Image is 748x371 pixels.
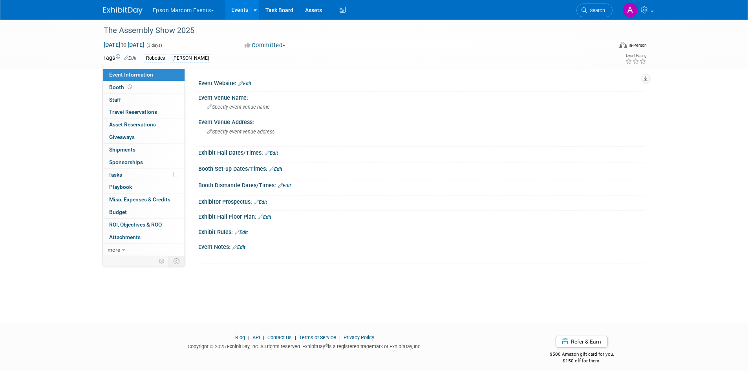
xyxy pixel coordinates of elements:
span: Booth [109,84,134,90]
a: Attachments [103,231,185,243]
div: Exhibit Hall Dates/Times: [198,147,645,157]
div: Event Website: [198,77,645,88]
a: Budget [103,206,185,218]
a: Edit [265,150,278,156]
td: Tags [103,54,137,63]
a: ROI, Objectives & ROO [103,219,185,231]
a: Privacy Policy [344,334,374,340]
a: Search [576,4,613,17]
div: In-Person [628,42,647,48]
div: $150 off for them. [518,358,645,364]
span: Event Information [109,71,153,78]
span: [DATE] [DATE] [103,41,144,48]
button: Committed [242,41,289,49]
a: Tasks [103,169,185,181]
span: Tasks [108,172,122,178]
a: Asset Reservations [103,119,185,131]
div: Robotics [144,54,167,62]
div: Booth Set-up Dates/Times: [198,163,645,173]
span: Travel Reservations [109,109,157,115]
a: Travel Reservations [103,106,185,118]
span: Specify event venue name [207,104,270,110]
div: Event Format [566,41,647,53]
td: Toggle Event Tabs [168,256,185,266]
span: more [108,247,120,253]
a: Edit [278,183,291,188]
span: | [261,334,266,340]
div: Event Venue Name: [198,92,645,102]
a: Edit [254,199,267,205]
span: Specify event venue address [207,129,274,135]
td: Personalize Event Tab Strip [155,256,169,266]
span: Asset Reservations [109,121,156,128]
div: The Assembly Show 2025 [101,24,601,38]
div: Event Notes: [198,241,645,251]
a: more [103,244,185,256]
span: Misc. Expenses & Credits [109,196,170,203]
div: Exhibit Rules: [198,226,645,236]
a: Edit [124,55,137,61]
a: Shipments [103,144,185,156]
span: (3 days) [146,43,162,48]
a: Refer & Earn [556,336,607,347]
div: Copyright © 2025 ExhibitDay, Inc. All rights reserved. ExhibitDay is a registered trademark of Ex... [103,341,507,350]
div: Event Rating [625,54,646,58]
img: ExhibitDay [103,7,143,15]
a: Giveaways [103,131,185,143]
span: Playbook [109,184,132,190]
span: Giveaways [109,134,135,140]
div: Booth Dismantle Dates/Times: [198,179,645,190]
a: Edit [258,214,271,220]
a: Playbook [103,181,185,193]
a: Edit [232,245,245,250]
img: Format-Inperson.png [619,42,627,48]
a: Contact Us [267,334,292,340]
a: API [252,334,260,340]
span: | [293,334,298,340]
a: Terms of Service [299,334,336,340]
a: Misc. Expenses & Credits [103,194,185,206]
span: | [246,334,251,340]
div: Exhibit Hall Floor Plan: [198,211,645,221]
span: to [120,42,128,48]
span: Sponsorships [109,159,143,165]
a: Edit [238,81,251,86]
span: Budget [109,209,127,215]
a: Sponsorships [103,156,185,168]
span: | [337,334,342,340]
span: Booth not reserved yet [126,84,134,90]
span: Attachments [109,234,141,240]
a: Event Information [103,69,185,81]
img: Annie Tennet [623,3,638,18]
div: Exhibitor Prospectus: [198,196,645,206]
span: Staff [109,97,121,103]
div: $500 Amazon gift card for you, [518,346,645,364]
a: Edit [235,230,248,235]
a: Blog [235,334,245,340]
sup: ® [325,343,328,347]
span: ROI, Objectives & ROO [109,221,162,228]
a: Staff [103,94,185,106]
a: Booth [103,81,185,93]
span: Shipments [109,146,135,153]
span: Search [587,7,605,13]
a: Edit [269,166,282,172]
div: Event Venue Address: [198,116,645,126]
div: [PERSON_NAME] [170,54,211,62]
